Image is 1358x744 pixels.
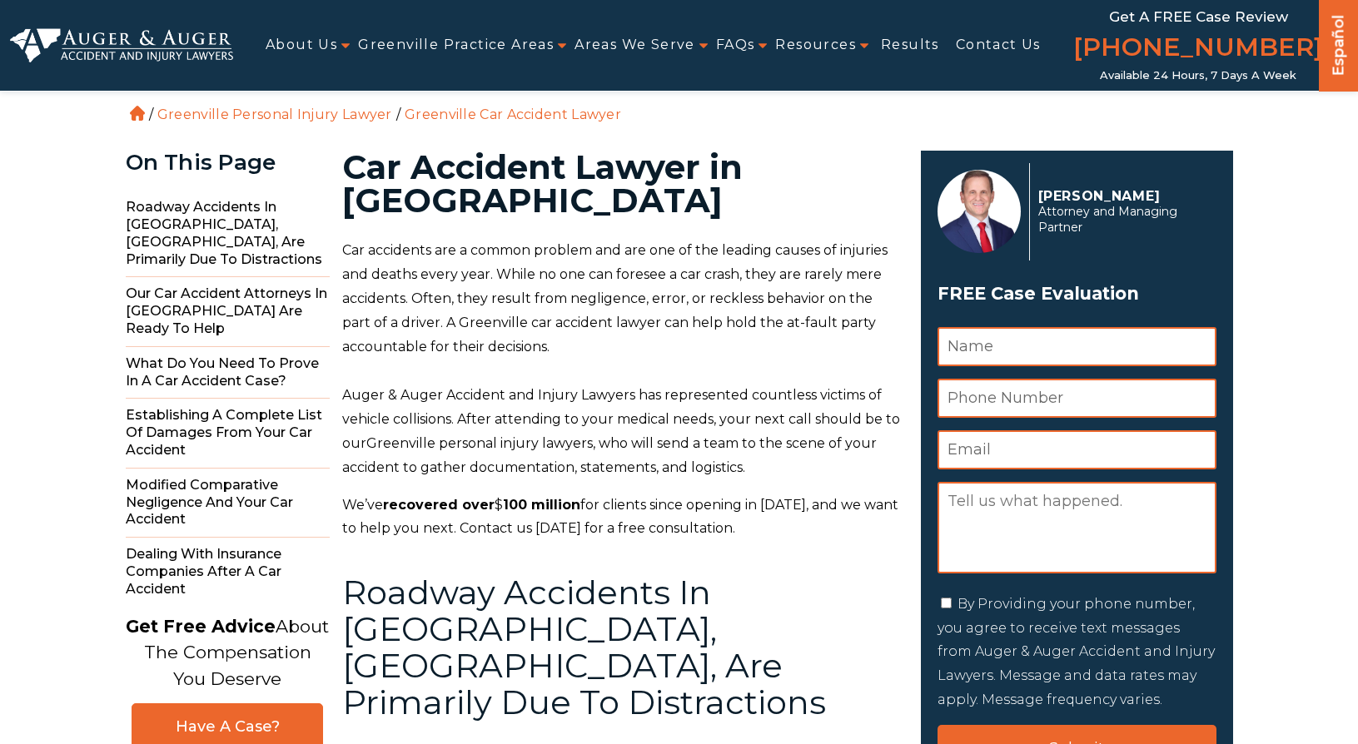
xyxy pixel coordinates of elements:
p: About The Compensation You Deserve [126,613,329,692]
a: Home [130,106,145,121]
span: Dealing With Insurance Companies After a Car Accident [126,538,330,606]
a: FAQs [716,27,755,64]
input: Email [938,430,1216,469]
span: What Do You Need to Prove in a Car Accident Case? [126,347,330,399]
a: Areas We Serve [575,27,695,64]
span: Establishing a Complete List of Damages From Your Car Accident [126,399,330,468]
h1: Car Accident Lawyer in [GEOGRAPHIC_DATA] [342,151,901,217]
b: recovered over [383,497,495,513]
a: Contact Us [956,27,1041,64]
a: About Us [266,27,337,64]
span: Roadway Accidents In [GEOGRAPHIC_DATA], [GEOGRAPHIC_DATA], Are Primarily Due To Distractions [342,572,826,722]
a: Resources [775,27,856,64]
span: Roadway Accidents in [GEOGRAPHIC_DATA], [GEOGRAPHIC_DATA], are Primarily Due to Distractions [126,191,330,277]
span: Auger & Auger Accident and Injury Lawyers has represented countless victims of vehicle collisions... [342,387,900,451]
span: for clients since opening in [DATE], and we want to help you next. Contact us [DATE] for a free c... [342,497,898,537]
p: $ [342,494,901,542]
span: Have A Case? [149,717,306,737]
a: Results [881,27,939,64]
span: Attorney and Managing Partner [1038,204,1207,236]
img: Herbert Auger [938,170,1021,253]
a: Greenville Personal Injury Lawyer [157,107,392,122]
span: Modified Comparative Negligence and Your Car Accident [126,469,330,538]
img: Auger & Auger Accident and Injury Lawyers Logo [10,28,233,62]
span: Get a FREE Case Review [1109,8,1288,25]
input: Phone Number [938,379,1216,418]
strong: Get Free Advice [126,616,276,637]
input: Name [938,327,1216,366]
li: Greenville Car Accident Lawyer [400,107,625,122]
span: , who will send a team to the scene of your accident to gather documentation, statements, and log... [342,435,877,475]
span: We’ve [342,497,383,513]
span: Our Car Accident Attorneys in [GEOGRAPHIC_DATA] are Ready to Help [126,277,330,346]
span: FREE Case Evaluation [938,278,1216,310]
div: On This Page [126,151,330,175]
span: Available 24 Hours, 7 Days a Week [1100,69,1296,82]
span: Car accidents are a common problem and are one of the leading causes of injuries and deaths every... [342,242,888,354]
p: [PERSON_NAME] [1038,188,1207,204]
a: [PHONE_NUMBER] [1073,29,1323,69]
a: Greenville Practice Areas [358,27,554,64]
b: 100 million [503,497,580,513]
span: Greenville personal injury lawyers [366,435,593,451]
label: By Providing your phone number, you agree to receive text messages from Auger & Auger Accident an... [938,596,1215,707]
